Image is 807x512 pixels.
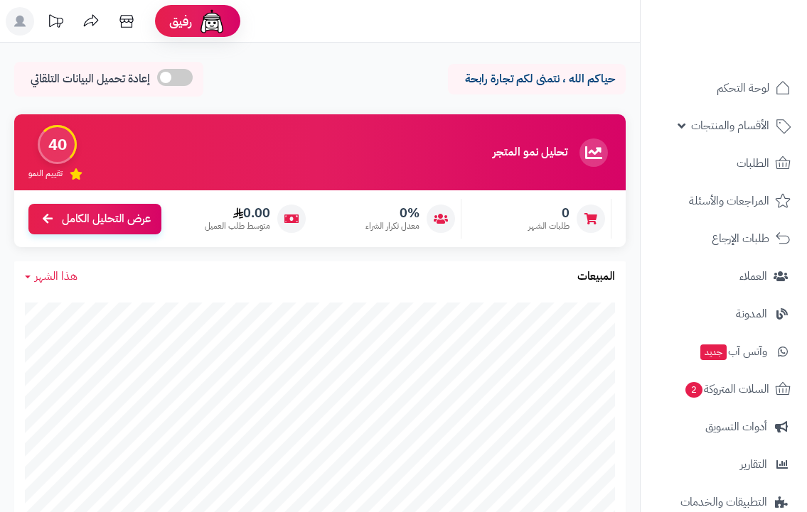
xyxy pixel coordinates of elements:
h3: المبيعات [577,271,615,283]
span: التقارير [740,454,767,474]
span: التطبيقات والخدمات [680,492,767,512]
span: المدونة [736,304,767,324]
span: عرض التحليل الكامل [62,211,151,227]
span: 2 [685,382,702,398]
a: طلبات الإرجاع [649,222,798,256]
span: طلبات الشهر [528,220,570,232]
span: المراجعات والأسئلة [689,191,769,211]
a: أدوات التسويق [649,410,798,444]
a: التقارير [649,447,798,481]
img: ai-face.png [198,7,226,36]
a: تحديثات المنصة [38,7,73,39]
span: متوسط طلب العميل [205,220,270,232]
span: وآتس آب [699,342,767,361]
span: الطلبات [737,153,769,173]
a: المراجعات والأسئلة [649,184,798,218]
a: لوحة التحكم [649,71,798,105]
span: لوحة التحكم [717,78,769,98]
span: 0 [528,205,570,221]
span: معدل تكرار الشراء [365,220,419,232]
span: رفيق [169,13,192,30]
span: إعادة تحميل البيانات التلقائي [31,71,150,87]
span: هذا الشهر [35,268,78,285]
span: تقييم النمو [28,168,63,180]
span: 0.00 [205,205,270,221]
span: 0% [365,205,419,221]
a: المدونة [649,297,798,331]
span: الأقسام والمنتجات [691,116,769,136]
h3: تحليل نمو المتجر [493,146,567,159]
span: العملاء [739,266,767,286]
span: جديد [700,344,727,360]
p: حياكم الله ، نتمنى لكم تجارة رابحة [459,71,615,87]
span: السلات المتروكة [684,379,769,399]
a: هذا الشهر [25,268,78,285]
a: وآتس آبجديد [649,334,798,369]
a: السلات المتروكة2 [649,372,798,406]
span: طلبات الإرجاع [712,229,769,249]
a: الطلبات [649,146,798,180]
a: عرض التحليل الكامل [28,204,161,234]
a: العملاء [649,259,798,293]
span: أدوات التسويق [705,417,767,437]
